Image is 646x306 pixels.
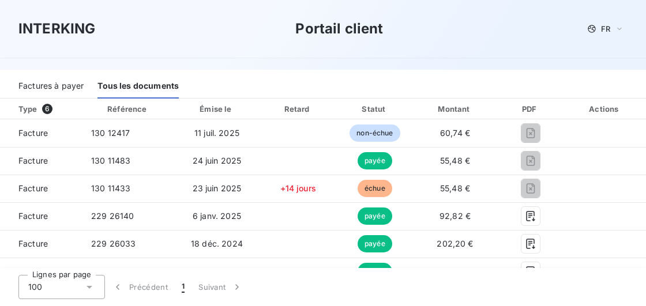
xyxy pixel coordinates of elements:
[175,275,191,299] button: 1
[9,127,73,139] span: Facture
[358,263,392,280] span: payée
[358,152,392,169] span: payée
[350,124,400,142] span: non-échue
[191,266,243,276] span: 13 déc. 2024
[9,183,73,194] span: Facture
[91,211,134,221] span: 229 26140
[9,210,73,222] span: Facture
[194,128,239,138] span: 11 juil. 2025
[91,156,130,165] span: 130 11483
[9,155,73,167] span: Facture
[191,239,243,248] span: 18 déc. 2024
[193,211,241,221] span: 6 janv. 2025
[358,207,392,225] span: payée
[18,18,95,39] h3: INTERKING
[91,183,130,193] span: 130 11433
[438,266,472,276] span: 598,13 €
[193,156,242,165] span: 24 juin 2025
[182,281,185,293] span: 1
[415,103,495,115] div: Montant
[105,275,175,299] button: Précédent
[191,275,250,299] button: Suivant
[499,103,561,115] div: PDF
[18,74,84,99] div: Factures à payer
[97,74,179,99] div: Tous les documents
[193,183,242,193] span: 23 juin 2025
[601,24,610,33] span: FR
[91,266,135,276] span: 229 26007
[28,281,42,293] span: 100
[177,103,257,115] div: Émise le
[91,128,130,138] span: 130 12417
[42,104,52,114] span: 6
[440,211,471,221] span: 92,82 €
[12,103,80,115] div: Type
[440,156,470,165] span: 55,48 €
[566,103,644,115] div: Actions
[358,180,392,197] span: échue
[280,183,316,193] span: +14 jours
[440,183,470,193] span: 55,48 €
[261,103,335,115] div: Retard
[440,128,470,138] span: 60,74 €
[9,266,73,277] span: Facture
[9,238,73,250] span: Facture
[295,18,383,39] h3: Portail client
[437,239,473,248] span: 202,20 €
[107,104,147,114] div: Référence
[91,239,136,248] span: 229 26033
[339,103,411,115] div: Statut
[358,235,392,252] span: payée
